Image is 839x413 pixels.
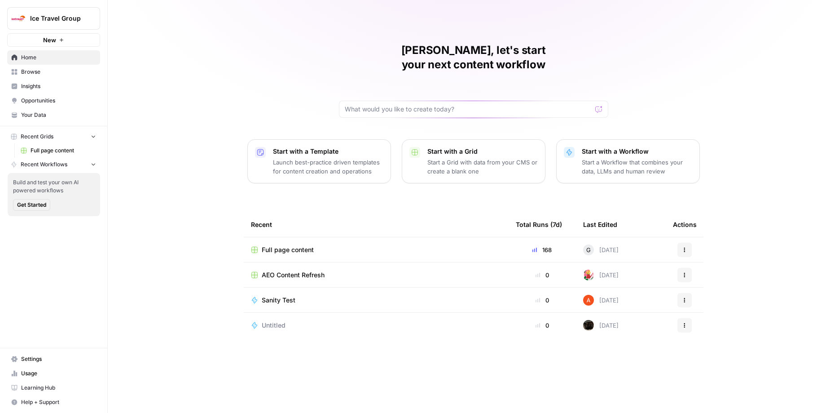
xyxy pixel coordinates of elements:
div: Total Runs (7d) [516,212,562,237]
div: [DATE] [583,244,619,255]
input: What would you like to create today? [345,105,592,114]
span: Sanity Test [262,296,295,305]
span: Settings [21,355,96,363]
div: [DATE] [583,270,619,280]
p: Start a Grid with data from your CMS or create a blank one [427,158,538,176]
div: 168 [516,245,569,254]
a: Opportunities [7,93,100,108]
button: Workspace: Ice Travel Group [7,7,100,30]
a: Untitled [251,321,501,330]
img: cje7zb9ux0f2nqyv5qqgv3u0jxek [583,295,594,306]
button: Recent Workflows [7,158,100,171]
button: Recent Grids [7,130,100,143]
p: Start with a Workflow [582,147,692,156]
p: Start a Workflow that combines your data, LLMs and human review [582,158,692,176]
button: Help + Support [7,395,100,409]
span: AEO Content Refresh [262,271,325,280]
span: Insights [21,82,96,90]
span: Home [21,53,96,62]
div: 0 [516,321,569,330]
a: Your Data [7,108,100,122]
span: Build and test your own AI powered workflows [13,178,95,195]
span: Recent Workflows [21,160,67,169]
span: Recent Grids [21,133,53,141]
div: 0 [516,271,569,280]
a: Usage [7,366,100,381]
button: Start with a TemplateLaunch best-practice driven templates for content creation and operations [247,139,391,183]
a: AEO Content Refresh [251,271,501,280]
img: bumscs0cojt2iwgacae5uv0980n9 [583,270,594,280]
img: Ice Travel Group Logo [10,10,26,27]
a: Browse [7,65,100,79]
span: Get Started [17,201,46,209]
h1: [PERSON_NAME], let's start your next content workflow [339,43,608,72]
a: Full page content [251,245,501,254]
button: Start with a GridStart a Grid with data from your CMS or create a blank one [402,139,545,183]
a: Home [7,50,100,65]
div: [DATE] [583,320,619,331]
span: Help + Support [21,398,96,406]
a: Settings [7,352,100,366]
p: Start with a Grid [427,147,538,156]
span: Untitled [262,321,286,330]
div: Recent [251,212,501,237]
p: Start with a Template [273,147,383,156]
a: Learning Hub [7,381,100,395]
a: Full page content [17,143,100,158]
span: Learning Hub [21,384,96,392]
span: Ice Travel Group [30,14,84,23]
span: Opportunities [21,97,96,105]
span: New [43,36,56,44]
span: Full page content [31,147,96,155]
span: Usage [21,369,96,377]
button: New [7,33,100,47]
div: 0 [516,296,569,305]
span: Your Data [21,111,96,119]
a: Insights [7,79,100,93]
span: Browse [21,68,96,76]
div: Actions [673,212,697,237]
div: [DATE] [583,295,619,306]
div: Last Edited [583,212,617,237]
button: Start with a WorkflowStart a Workflow that combines your data, LLMs and human review [556,139,700,183]
img: a7wp29i4q9fg250eipuu1edzbiqn [583,320,594,331]
button: Get Started [13,199,50,211]
a: Sanity Test [251,296,501,305]
p: Launch best-practice driven templates for content creation and operations [273,158,383,176]
span: Full page content [262,245,314,254]
span: G [586,245,591,254]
